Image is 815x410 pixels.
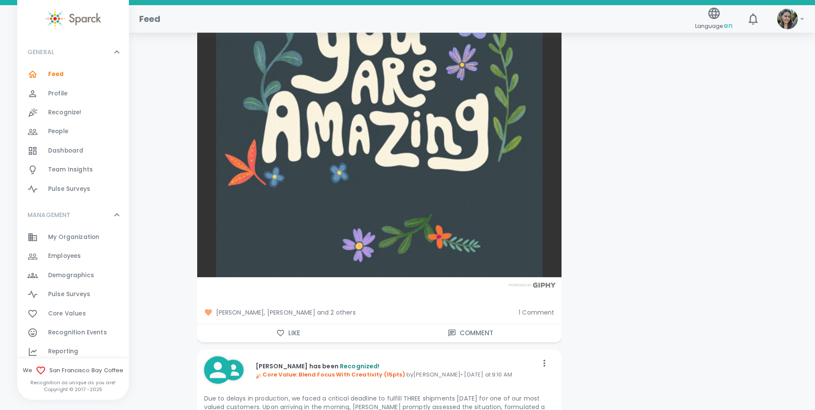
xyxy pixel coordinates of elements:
[139,12,161,26] h1: Feed
[48,70,64,79] span: Feed
[17,379,129,386] p: Recognition as unique as you are!
[256,370,405,379] span: Core Value: Blend Focus With Creativity (15pts)
[17,228,129,247] a: My Organization
[48,108,82,117] span: Recognize!
[17,304,129,323] a: Core Values
[695,20,733,32] span: Language:
[48,290,90,299] span: Pulse Surveys
[17,285,129,304] a: Pulse Surveys
[48,347,78,356] span: Reporting
[48,271,94,280] span: Demographics
[340,362,380,370] span: Recognized!
[48,147,83,155] span: Dashboard
[17,386,129,393] p: Copyright © 2017 - 2025
[17,342,129,361] a: Reporting
[17,84,129,103] a: Profile
[48,328,107,337] span: Recognition Events
[17,160,129,179] a: Team Insights
[17,65,129,202] div: GENERAL
[17,180,129,199] a: Pulse Surveys
[256,362,537,370] p: [PERSON_NAME] has been
[197,324,379,342] button: Like
[48,165,93,174] span: Team Insights
[256,370,537,379] p: by [PERSON_NAME] • [DATE] at 9:10 AM
[17,365,129,376] span: We San Francisco Bay Coffee
[48,127,68,136] span: People
[48,309,86,318] span: Core Values
[17,141,129,160] a: Dashboard
[17,266,129,285] a: Demographics
[45,9,101,29] img: Sparck logo
[17,202,129,228] div: MANAGEMENT
[27,48,54,56] p: GENERAL
[17,323,129,342] a: Recognition Events
[204,308,512,317] span: [PERSON_NAME], [PERSON_NAME] and 2 others
[17,103,129,122] a: Recognize!
[777,9,798,29] img: Picture of Mackenzie
[48,89,67,98] span: Profile
[17,65,129,84] a: Feed
[519,308,554,317] span: 1 Comment
[48,252,81,260] span: Employees
[17,9,129,29] a: Sparck logo
[48,185,90,193] span: Pulse Surveys
[17,39,129,65] div: GENERAL
[27,211,71,219] p: MANAGEMENT
[17,122,129,141] a: People
[48,233,99,242] span: My Organization
[379,324,562,342] button: Comment
[692,4,736,34] button: Language:en
[724,21,733,31] span: en
[17,247,129,266] a: Employees
[507,282,558,288] img: Powered by GIPHY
